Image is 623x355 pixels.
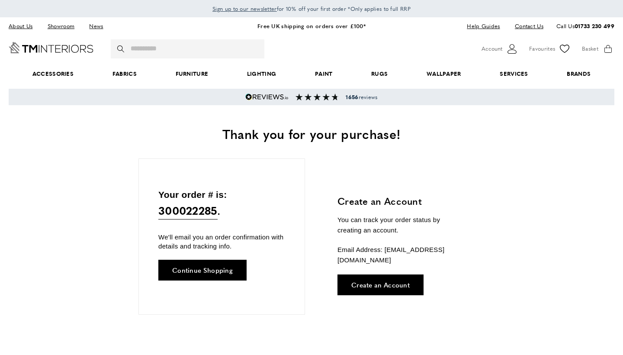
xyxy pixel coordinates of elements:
a: Free UK shipping on orders over £100* [257,22,366,30]
a: Furniture [156,61,228,87]
span: 300022285 [158,202,218,219]
img: Reviews.io 5 stars [245,94,289,100]
a: Favourites [529,42,571,55]
a: Continue Shopping [158,260,247,281]
a: Wallpaper [407,61,480,87]
strong: 1656 [346,93,358,101]
span: Thank you for your purchase! [222,124,401,143]
span: Accessories [13,61,93,87]
span: Account [482,44,502,53]
a: Paint [295,61,352,87]
a: Sign up to our newsletter [212,4,277,13]
a: Fabrics [93,61,156,87]
a: Create an Account [337,274,424,295]
a: Showroom [41,20,81,32]
button: Customer Account [482,42,518,55]
h3: Create an Account [337,194,465,208]
a: Rugs [352,61,407,87]
span: for 10% off your first order *Only applies to full RRP [212,5,411,13]
a: Lighting [228,61,295,87]
a: About Us [9,20,39,32]
p: Call Us [556,22,614,31]
a: Services [481,61,548,87]
button: Search [117,39,126,58]
p: We'll email you an order confirmation with details and tracking info. [158,232,285,251]
span: Continue Shopping [172,267,233,273]
p: You can track your order status by creating an account. [337,215,465,236]
span: Favourites [529,44,555,53]
img: Reviews section [295,94,339,100]
span: reviews [346,94,377,100]
p: Email Address: [EMAIL_ADDRESS][DOMAIN_NAME] [337,245,465,265]
span: Create an Account [351,281,410,288]
span: Sign up to our newsletter [212,5,277,13]
a: News [83,20,109,32]
a: Help Guides [460,20,506,32]
a: Go to Home page [9,42,93,53]
p: Your order # is: . [158,187,285,220]
a: 01733 230 499 [575,22,614,30]
a: Brands [548,61,610,87]
a: Contact Us [508,20,543,32]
